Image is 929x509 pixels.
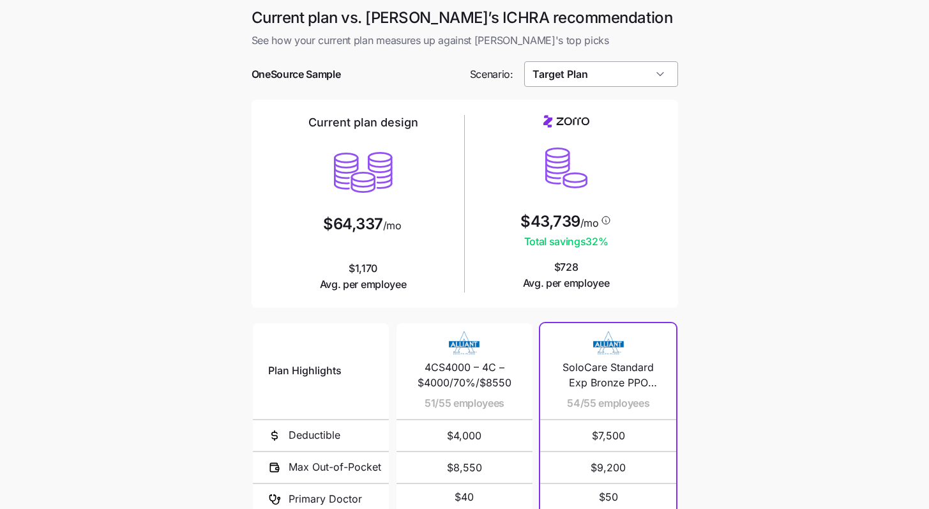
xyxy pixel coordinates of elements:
[520,234,612,250] span: Total savings 32 %
[555,452,661,483] span: $9,200
[599,489,618,505] span: $50
[520,214,580,229] span: $43,739
[412,452,517,483] span: $8,550
[523,275,610,291] span: Avg. per employee
[320,277,407,292] span: Avg. per employee
[455,489,474,505] span: $40
[289,491,362,507] span: Primary Doctor
[320,261,407,292] span: $1,170
[412,420,517,451] span: $4,000
[268,363,342,379] span: Plan Highlights
[439,331,490,355] img: Carrier
[383,220,402,231] span: /mo
[470,66,513,82] span: Scenario:
[580,218,599,228] span: /mo
[555,360,661,391] span: SoloCare Standard Exp Bronze PPO Chiro 40393-01
[567,395,649,411] span: 54/55 employees
[289,459,381,475] span: Max Out-of-Pocket
[412,360,517,391] span: 4CS4000 – 4C – $4000/70%/$8550
[523,259,610,291] span: $728
[252,33,678,49] span: See how your current plan measures up against [PERSON_NAME]'s top picks
[583,331,634,355] img: Carrier
[323,217,383,232] span: $64,337
[308,115,418,130] h2: Current plan design
[555,420,661,451] span: $7,500
[425,395,504,411] span: 51/55 employees
[252,66,341,82] span: OneSource Sample
[252,8,678,27] h1: Current plan vs. [PERSON_NAME]’s ICHRA recommendation
[289,427,340,443] span: Deductible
